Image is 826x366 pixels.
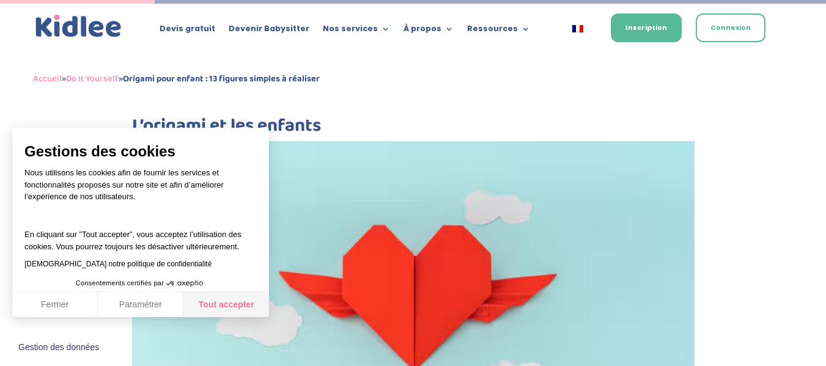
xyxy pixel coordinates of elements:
p: Nous utilisons les cookies afin de fournir les services et fonctionnalités proposés sur notre sit... [24,167,257,211]
a: Accueil [33,71,62,86]
svg: Axeptio [166,265,203,302]
p: En cliquant sur ”Tout accepter”, vous acceptez l’utilisation des cookies. Vous pourrez toujours l... [24,217,257,253]
a: Inscription [611,13,682,42]
button: Fermer [12,292,98,318]
a: Nos services [323,24,390,38]
button: Fermer le widget sans consentement [11,335,106,361]
h2: L’origami et les enfants [132,117,695,141]
a: Ressources [467,24,530,38]
span: Gestions des cookies [24,142,257,161]
a: Do It Yourself [66,71,119,86]
button: Paramétrer [98,292,183,318]
img: Français [572,25,583,32]
span: Gestion des données [18,342,99,353]
span: » » [33,71,320,86]
a: Devenir Babysitter [229,24,309,38]
a: [DEMOGRAPHIC_DATA] notre politique de confidentialité [24,260,212,268]
a: Devis gratuit [160,24,215,38]
a: Kidlee Logo [33,12,124,40]
a: À propos [404,24,454,38]
span: Consentements certifiés par [76,280,164,287]
strong: Origami pour enfant : 13 figures simples à réaliser [123,71,320,86]
button: Tout accepter [183,292,269,318]
button: Consentements certifiés par [70,276,212,291]
a: Connexion [696,13,765,42]
img: logo_kidlee_bleu [33,12,124,40]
